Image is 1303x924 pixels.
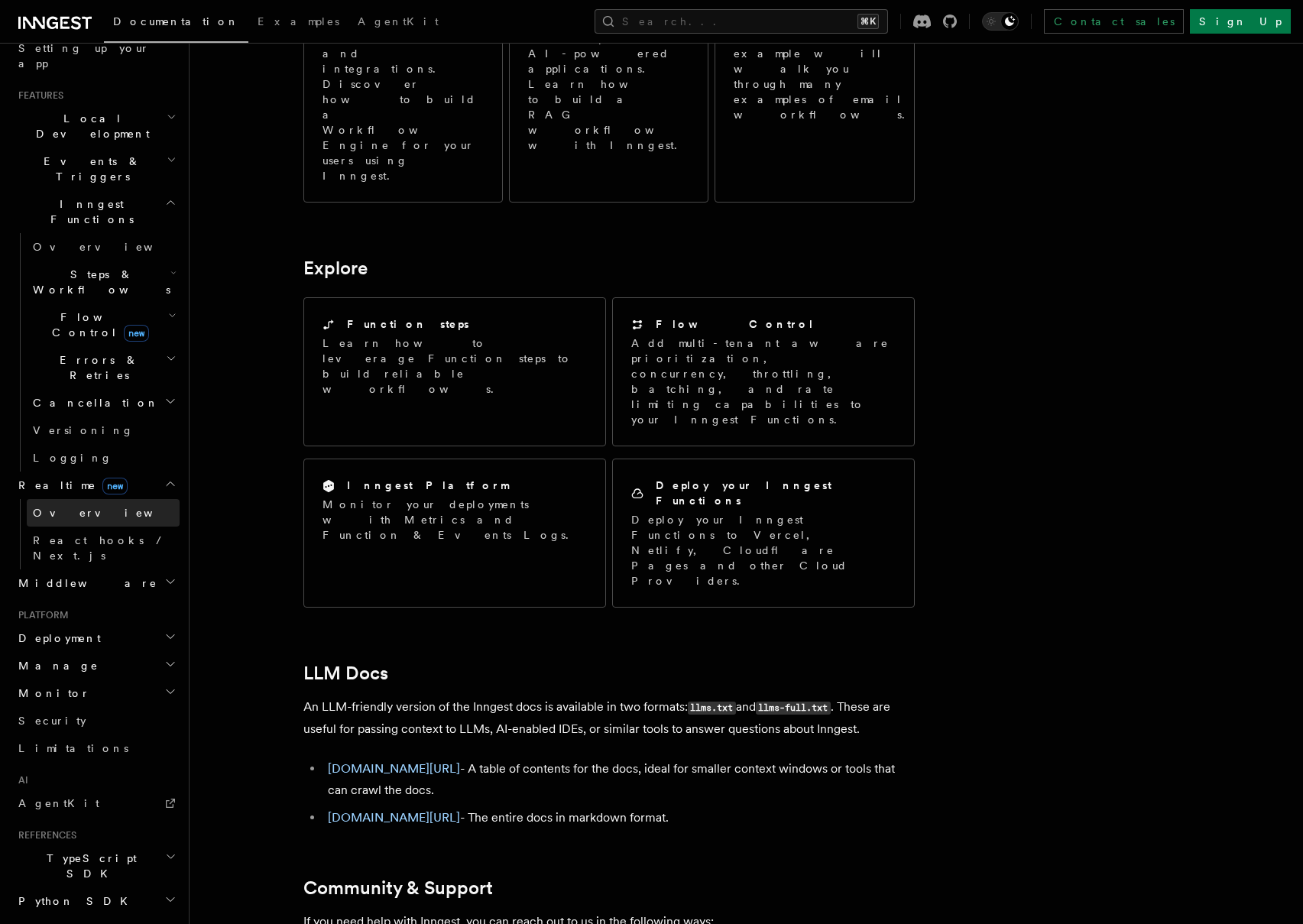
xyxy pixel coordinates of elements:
[323,336,587,397] p: Learn how to leverage Function steps to build reliable workflows.
[33,507,190,519] span: Overview
[12,845,180,887] button: TypeScript SDK
[303,663,388,684] a: LLM Docs
[347,316,469,332] h2: Function steps
[12,575,157,591] span: Middleware
[656,316,815,332] h2: Flow Control
[1190,9,1291,34] a: Sign Up
[328,810,460,825] a: [DOMAIN_NAME][URL]
[323,758,915,801] li: - A table of contents for the docs, ideal for smaller context windows or tools that can crawl the...
[18,797,99,809] span: AgentKit
[12,472,180,499] button: Realtimenew
[12,686,90,701] span: Monitor
[12,658,99,673] span: Manage
[303,877,493,899] a: Community & Support
[102,478,128,494] span: new
[328,761,460,776] a: [DOMAIN_NAME][URL]
[358,15,439,28] span: AgentKit
[27,444,180,472] a: Logging
[12,105,180,148] button: Local Development
[631,336,896,427] p: Add multi-tenant aware prioritization, concurrency, throttling, batching, and rate limiting capab...
[18,715,86,727] span: Security
[27,499,180,527] a: Overview
[631,512,896,588] p: Deploy your Inngest Functions to Vercel, Netlify, Cloudflare Pages and other Cloud Providers.
[303,258,368,279] a: Explore
[12,789,180,817] a: AgentKit
[27,267,170,297] span: Steps & Workflows
[12,89,63,102] span: Features
[12,887,180,915] button: Python SDK
[323,807,915,828] li: - The entire docs in markdown format.
[612,459,915,608] a: Deploy your Inngest FunctionsDeploy your Inngest Functions to Vercel, Netlify, Cloudflare Pages a...
[27,233,180,261] a: Overview
[12,774,28,786] span: AI
[27,389,180,417] button: Cancellation
[27,395,159,410] span: Cancellation
[12,631,101,646] span: Deployment
[982,12,1019,31] button: Toggle dark mode
[27,261,180,303] button: Steps & Workflows
[12,609,69,621] span: Platform
[1044,9,1184,34] a: Contact sales
[303,459,606,608] a: Inngest PlatformMonitor your deployments with Metrics and Function & Events Logs.
[33,534,168,562] span: React hooks / Next.js
[12,154,167,184] span: Events & Triggers
[248,5,348,41] a: Examples
[12,734,180,762] a: Limitations
[27,310,168,340] span: Flow Control
[303,297,606,446] a: Function stepsLearn how to leverage Function steps to build reliable workflows.
[12,829,76,841] span: References
[27,303,180,346] button: Flow Controlnew
[688,702,736,715] code: llms.txt
[303,696,915,740] p: An LLM-friendly version of the Inngest docs is available in two formats: and . These are useful f...
[27,527,180,569] a: React hooks / Next.js
[27,352,166,383] span: Errors & Retries
[258,15,339,28] span: Examples
[12,893,137,909] span: Python SDK
[595,9,888,34] button: Search...⌘K
[27,417,180,444] a: Versioning
[27,346,180,389] button: Errors & Retries
[33,241,190,253] span: Overview
[12,499,180,569] div: Realtimenew
[12,851,165,881] span: TypeScript SDK
[12,652,180,679] button: Manage
[12,196,165,227] span: Inngest Functions
[612,297,915,446] a: Flow ControlAdd multi-tenant aware prioritization, concurrency, throttling, batching, and rate li...
[33,452,112,464] span: Logging
[12,148,180,190] button: Events & Triggers
[18,742,128,754] span: Limitations
[33,424,134,436] span: Versioning
[12,111,167,141] span: Local Development
[656,478,896,508] h2: Deploy your Inngest Functions
[12,478,128,493] span: Realtime
[12,190,180,233] button: Inngest Functions
[12,34,180,77] a: Setting up your app
[12,624,180,652] button: Deployment
[104,5,248,43] a: Documentation
[756,702,831,715] code: llms-full.txt
[323,497,587,543] p: Monitor your deployments with Metrics and Function & Events Logs.
[12,233,180,472] div: Inngest Functions
[348,5,448,41] a: AgentKit
[12,679,180,707] button: Monitor
[857,14,879,29] kbd: ⌘K
[124,325,149,342] span: new
[12,707,180,734] a: Security
[12,569,180,597] button: Middleware
[113,15,239,28] span: Documentation
[347,478,509,493] h2: Inngest Platform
